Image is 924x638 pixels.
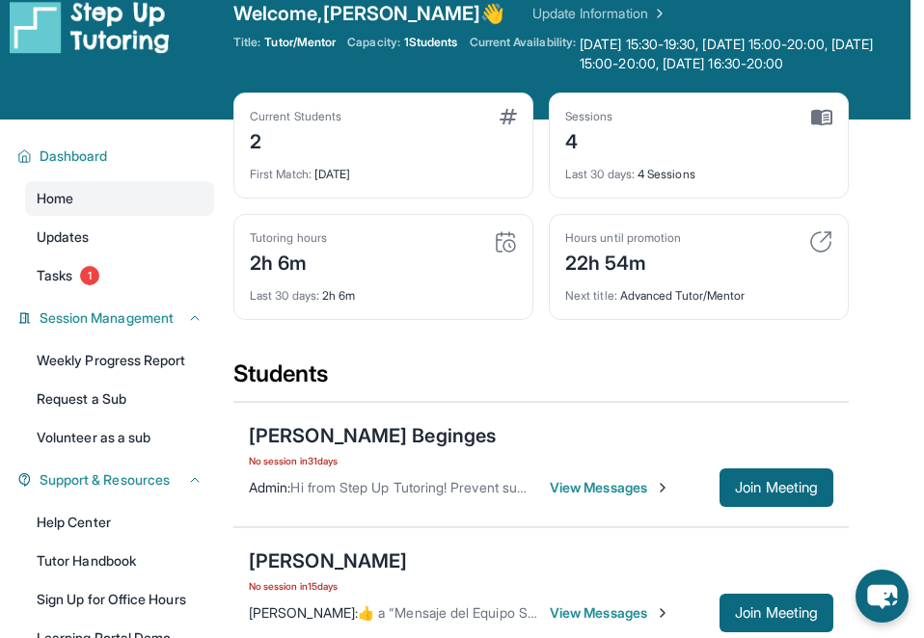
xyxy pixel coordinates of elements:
[735,607,818,619] span: Join Meeting
[565,246,681,277] div: 22h 54m
[565,230,681,246] div: Hours until promotion
[249,453,496,468] span: No session in 31 days
[40,470,170,490] span: Support & Resources
[250,277,517,304] div: 2h 6m
[40,308,174,328] span: Session Management
[25,343,214,378] a: Weekly Progress Report
[500,109,517,124] img: card
[550,603,670,623] span: View Messages
[37,227,90,247] span: Updates
[532,4,667,23] a: Update Information
[347,35,400,50] span: Capacity:
[25,420,214,455] a: Volunteer as a sub
[80,266,99,285] span: 1
[25,382,214,416] a: Request a Sub
[25,220,214,254] a: Updates
[25,258,214,293] a: Tasks1
[249,604,358,621] span: [PERSON_NAME] :
[250,167,312,181] span: First Match :
[404,35,458,50] span: 1 Students
[25,582,214,617] a: Sign Up for Office Hours
[809,230,832,253] img: card
[32,146,203,166] button: Dashboard
[249,547,407,574] div: [PERSON_NAME]
[250,246,327,277] div: 2h 6m
[565,155,832,182] div: 4 Sessions
[720,468,833,507] button: Join Meeting
[250,109,341,124] div: Current Students
[735,482,818,493] span: Join Meeting
[250,230,327,246] div: Tutoring hours
[580,35,910,73] span: [DATE] 15:30-19:30, [DATE] 15:00-20:00, [DATE] 15:00-20:00, [DATE] 16:30-20:00
[40,146,108,166] span: Dashboard
[550,478,670,497] span: View Messages
[25,505,214,540] a: Help Center
[249,578,407,594] span: No session in 15 days
[720,594,833,632] button: Join Meeting
[264,35,336,50] span: Tutor/Mentor
[32,470,203,490] button: Support & Resources
[250,155,517,182] div: [DATE]
[233,35,260,50] span: Title:
[565,109,613,124] div: Sessions
[37,266,72,285] span: Tasks
[648,4,667,23] img: Chevron Right
[250,124,341,155] div: 2
[249,422,496,449] div: [PERSON_NAME] Beginges
[655,480,670,495] img: Chevron-Right
[37,189,73,208] span: Home
[494,230,517,253] img: card
[811,109,832,126] img: card
[25,181,214,216] a: Home
[655,605,670,621] img: Chevron-Right
[32,308,203,328] button: Session Management
[565,288,617,303] span: Next title :
[565,124,613,155] div: 4
[250,288,319,303] span: Last 30 days :
[233,359,849,401] div: Students
[565,167,635,181] span: Last 30 days :
[470,35,576,73] span: Current Availability:
[25,544,214,578] a: Tutor Handbook
[249,479,290,495] span: Admin :
[565,277,832,304] div: Advanced Tutor/Mentor
[856,570,909,623] button: chat-button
